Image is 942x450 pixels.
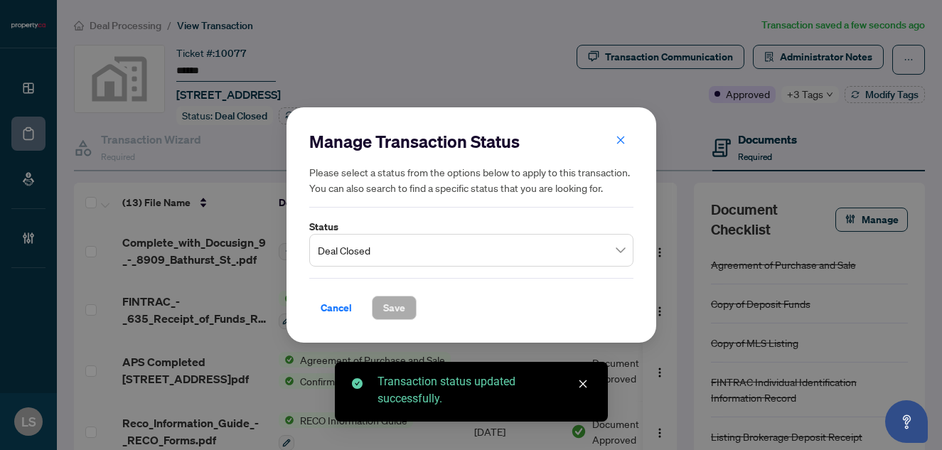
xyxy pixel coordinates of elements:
button: Save [372,296,417,320]
a: Close [575,376,591,392]
span: Deal Closed [318,237,625,264]
span: close [616,135,626,145]
button: Cancel [309,296,363,320]
button: Open asap [885,400,928,443]
div: Transaction status updated successfully. [378,373,591,407]
span: check-circle [352,378,363,389]
label: Status [309,219,633,235]
span: close [578,379,588,389]
span: Cancel [321,296,352,319]
h5: Please select a status from the options below to apply to this transaction. You can also search t... [309,164,633,195]
h2: Manage Transaction Status [309,130,633,153]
